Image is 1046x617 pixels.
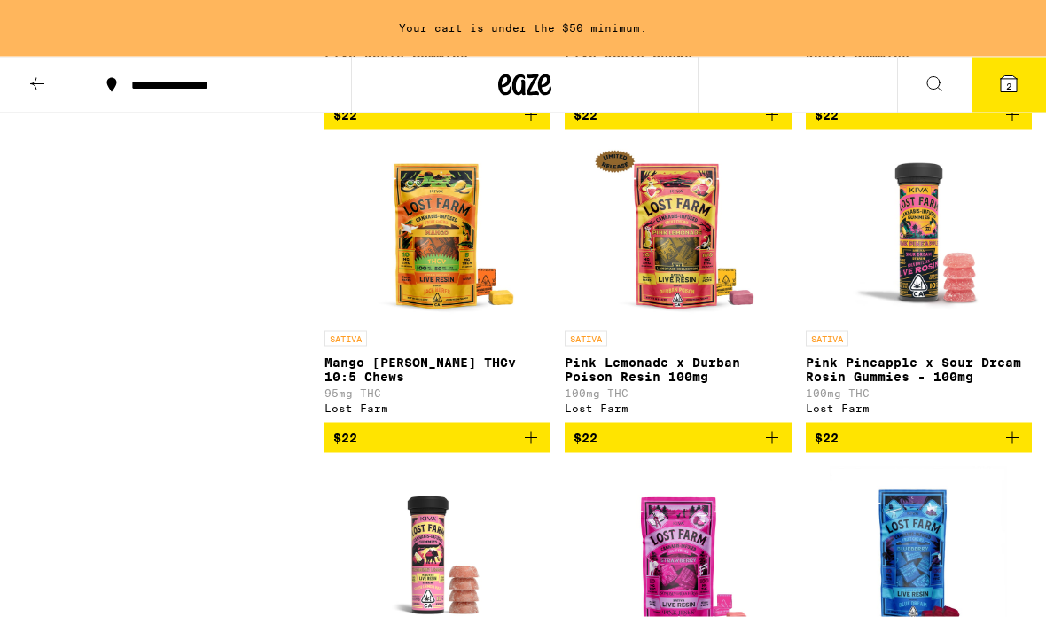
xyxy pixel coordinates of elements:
[574,108,597,122] span: $22
[324,331,367,347] p: SATIVA
[324,402,550,414] div: Lost Farm
[1006,81,1011,91] span: 2
[574,431,597,445] span: $22
[806,100,1032,130] button: Add to bag
[324,100,550,130] button: Add to bag
[565,100,791,130] button: Add to bag
[324,355,550,384] p: Mango [PERSON_NAME] THCv 10:5 Chews
[815,431,839,445] span: $22
[333,431,357,445] span: $22
[825,144,1012,322] img: Lost Farm - Pink Pineapple x Sour Dream Rosin Gummies - 100mg
[565,144,791,423] a: Open page for Pink Lemonade x Durban Poison Resin 100mg from Lost Farm
[333,108,357,122] span: $22
[565,402,791,414] div: Lost Farm
[806,144,1032,423] a: Open page for Pink Pineapple x Sour Dream Rosin Gummies - 100mg from Lost Farm
[324,387,550,399] p: 95mg THC
[806,355,1032,384] p: Pink Pineapple x Sour Dream Rosin Gummies - 100mg
[349,144,527,322] img: Lost Farm - Mango Jack Herer THCv 10:5 Chews
[565,423,791,453] button: Add to bag
[806,331,848,347] p: SATIVA
[324,144,550,423] a: Open page for Mango Jack Herer THCv 10:5 Chews from Lost Farm
[806,387,1032,399] p: 100mg THC
[806,423,1032,453] button: Add to bag
[589,144,767,322] img: Lost Farm - Pink Lemonade x Durban Poison Resin 100mg
[565,387,791,399] p: 100mg THC
[972,58,1046,113] button: 2
[565,331,607,347] p: SATIVA
[565,355,791,384] p: Pink Lemonade x Durban Poison Resin 100mg
[324,423,550,453] button: Add to bag
[815,108,839,122] span: $22
[806,402,1032,414] div: Lost Farm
